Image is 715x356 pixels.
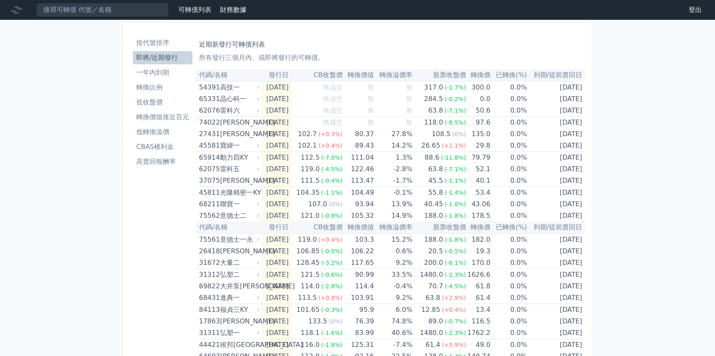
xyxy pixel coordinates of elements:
[133,140,192,153] a: CBAS權利金
[321,166,343,172] span: (-4.5%)
[261,292,292,304] td: [DATE]
[321,189,343,196] span: (-1.1%)
[307,198,329,210] div: 107.0
[318,295,342,301] span: (+0.8%)
[466,140,490,152] td: 29.8
[220,245,258,257] div: [PERSON_NAME]
[527,245,585,257] td: [DATE]
[343,140,374,152] td: 89.43
[318,131,342,137] span: (+0.3%)
[321,259,343,266] span: (-3.2%)
[261,304,292,316] td: [DATE]
[374,69,412,81] th: 轉換溢價率
[490,81,527,93] td: 0.0%
[220,163,258,175] div: 雷科五
[426,281,445,292] div: 70.7
[422,198,445,210] div: 40.45
[406,118,412,126] span: 無
[466,210,490,222] td: 178.5
[682,3,708,17] a: 登出
[527,339,585,351] td: [DATE]
[422,93,445,105] div: 284.5
[445,96,466,102] span: (-0.2%)
[466,187,490,199] td: 53.4
[261,233,292,245] td: [DATE]
[527,175,585,187] td: [DATE]
[466,117,490,129] td: 97.6
[466,69,490,81] th: 轉換價
[527,140,585,152] td: [DATE]
[490,198,527,210] td: 0.0%
[374,152,412,164] td: 1.3%
[321,283,343,290] span: (-2.8%)
[329,318,342,325] span: (0%)
[343,245,374,257] td: 106.22
[374,304,412,316] td: 6.0%
[199,163,218,175] div: 62075
[527,327,585,339] td: [DATE]
[527,304,585,316] td: [DATE]
[422,234,445,245] div: 188.0
[321,177,343,184] span: (-0.4%)
[343,292,374,304] td: 103.91
[133,97,192,107] li: 低收盤價
[261,81,292,93] td: [DATE]
[199,198,218,210] div: 68211
[199,269,218,281] div: 31312
[374,269,412,281] td: 33.5%
[466,316,490,327] td: 116.5
[343,163,374,175] td: 122.46
[220,292,258,304] div: 進典一
[261,222,292,233] th: 發行日
[343,128,374,140] td: 80.37
[445,107,466,114] span: (-7.1%)
[490,304,527,316] td: 0.0%
[527,187,585,199] td: [DATE]
[527,269,585,281] td: [DATE]
[442,306,466,313] span: (+0.4%)
[374,222,412,233] th: 轉換溢價率
[527,81,585,93] td: [DATE]
[466,245,490,257] td: 19.3
[445,318,466,325] span: (-0.7%)
[199,105,218,116] div: 62076
[466,152,490,164] td: 79.79
[490,210,527,222] td: 0.0%
[296,292,319,304] div: 113.5
[367,106,374,114] span: 無
[343,339,374,351] td: 125.31
[220,128,258,140] div: [PERSON_NAME]
[343,69,374,81] th: 轉換價值
[261,339,292,351] td: [DATE]
[321,306,343,313] span: (-0.3%)
[196,69,261,81] th: 代碼/名稱
[133,155,192,168] a: 高賣回報酬率
[220,304,258,316] div: 福貞三KY
[261,140,292,152] td: [DATE]
[466,175,490,187] td: 40.1
[490,245,527,257] td: 0.0%
[299,339,321,351] div: 116.0
[220,316,258,327] div: [PERSON_NAME]
[466,339,490,351] td: 49.0
[422,257,445,269] div: 200.0
[323,106,343,114] span: 無成交
[295,245,321,257] div: 106.85
[220,117,258,128] div: [PERSON_NAME]
[374,210,412,222] td: 14.9%
[466,93,490,105] td: 0.0
[261,198,292,210] td: [DATE]
[426,175,445,186] div: 45.5
[445,248,466,255] span: (-0.5%)
[261,327,292,339] td: [DATE]
[261,281,292,292] td: [DATE]
[220,105,258,116] div: 雷科六
[343,269,374,281] td: 90.99
[374,339,412,351] td: -7.4%
[261,269,292,281] td: [DATE]
[318,142,342,149] span: (+0.4%)
[374,187,412,199] td: -0.1%
[220,187,258,198] div: 光隆精密一KY
[445,236,466,243] span: (-1.8%)
[374,140,412,152] td: 14.2%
